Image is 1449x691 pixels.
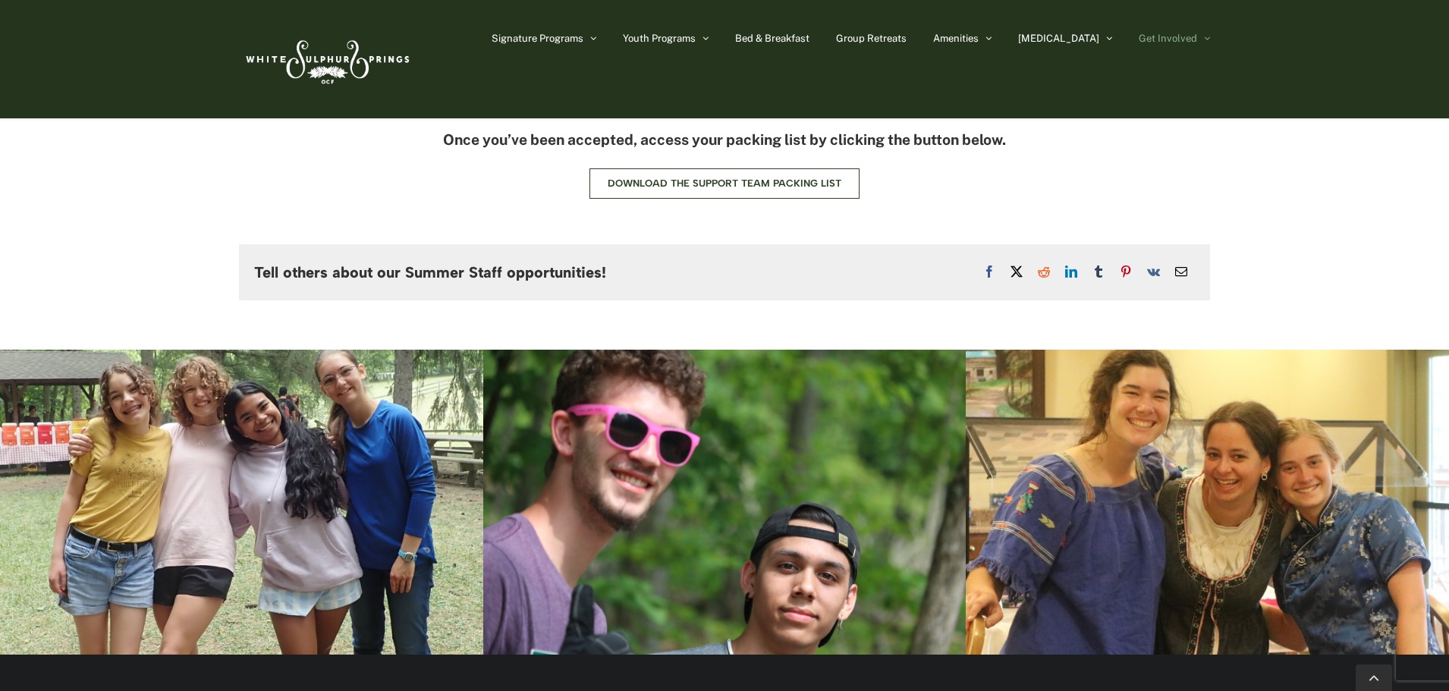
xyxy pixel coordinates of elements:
span: [MEDICAL_DATA] [1018,33,1099,43]
span: Bed & Breakfast [735,33,809,43]
a: Tumblr [1085,261,1112,283]
a: Email [1168,261,1195,283]
strong: Once you’ve been accepted, access your packing list by clicking the button below. [443,131,1006,148]
a: Pinterest [1112,261,1139,283]
a: Facebook [976,261,1003,283]
img: White Sulphur Springs Logo [239,24,413,95]
a: Vk [1139,261,1168,283]
a: LinkedIn [1058,261,1085,283]
span: Download the Support Team Packing List [608,177,841,190]
a: Download the Support Team Packing List [589,168,860,199]
a: Reddit [1030,261,1058,283]
span: Amenities [933,33,979,43]
a: X [1003,261,1030,283]
h4: Tell others about our Summer Staff opportunities! [254,264,606,281]
span: Youth Programs [623,33,696,43]
span: Signature Programs [492,33,583,43]
span: Get Involved [1139,33,1197,43]
span: Group Retreats [836,33,907,43]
